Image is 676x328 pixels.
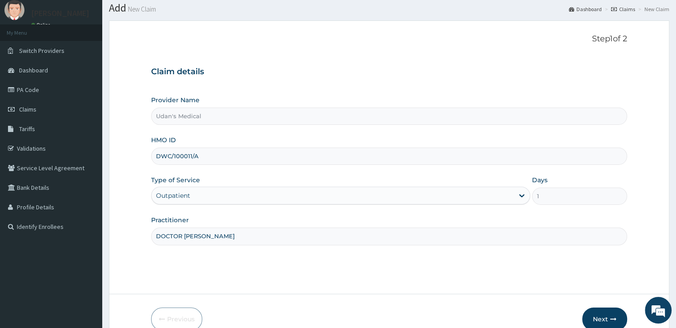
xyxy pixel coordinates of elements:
[31,9,89,17] p: [PERSON_NAME]
[151,136,176,144] label: HMO ID
[611,5,635,13] a: Claims
[532,176,548,184] label: Days
[151,228,627,245] input: Enter Name
[31,22,52,28] a: Online
[156,191,190,200] div: Outpatient
[19,125,35,133] span: Tariffs
[52,104,123,194] span: We're online!
[151,148,627,165] input: Enter HMO ID
[569,5,602,13] a: Dashboard
[46,50,149,61] div: Chat with us now
[146,4,167,26] div: Minimize live chat window
[19,105,36,113] span: Claims
[151,34,627,44] p: Step 1 of 2
[636,5,669,13] li: New Claim
[19,66,48,74] span: Dashboard
[151,96,200,104] label: Provider Name
[4,227,169,258] textarea: Type your message and hit 'Enter'
[151,216,189,224] label: Practitioner
[109,2,669,14] h1: Add
[16,44,36,67] img: d_794563401_company_1708531726252_794563401
[151,176,200,184] label: Type of Service
[151,67,627,77] h3: Claim details
[126,6,156,12] small: New Claim
[19,47,64,55] span: Switch Providers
